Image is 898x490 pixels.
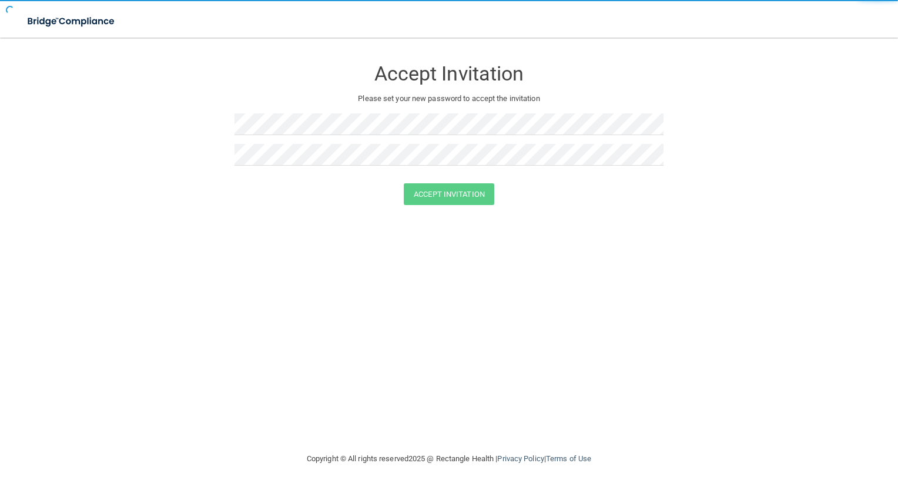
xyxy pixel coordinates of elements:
[497,454,544,463] a: Privacy Policy
[234,440,664,478] div: Copyright © All rights reserved 2025 @ Rectangle Health | |
[18,9,126,33] img: bridge_compliance_login_screen.278c3ca4.svg
[234,63,664,85] h3: Accept Invitation
[404,183,494,205] button: Accept Invitation
[243,92,655,106] p: Please set your new password to accept the invitation
[546,454,591,463] a: Terms of Use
